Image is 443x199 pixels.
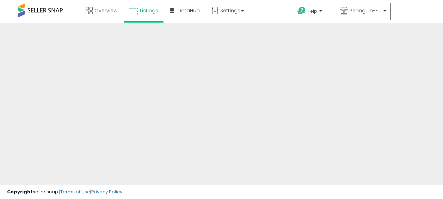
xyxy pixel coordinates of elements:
[7,188,33,195] strong: Copyright
[297,6,306,15] i: Get Help
[60,188,90,195] a: Terms of Use
[308,8,317,14] span: Help
[140,7,158,14] span: Listings
[178,7,200,14] span: DataHub
[292,1,334,23] a: Help
[94,7,117,14] span: Overview
[7,189,122,195] div: seller snap | |
[350,7,381,14] span: Pennguin-FR-MAIN
[91,188,122,195] a: Privacy Policy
